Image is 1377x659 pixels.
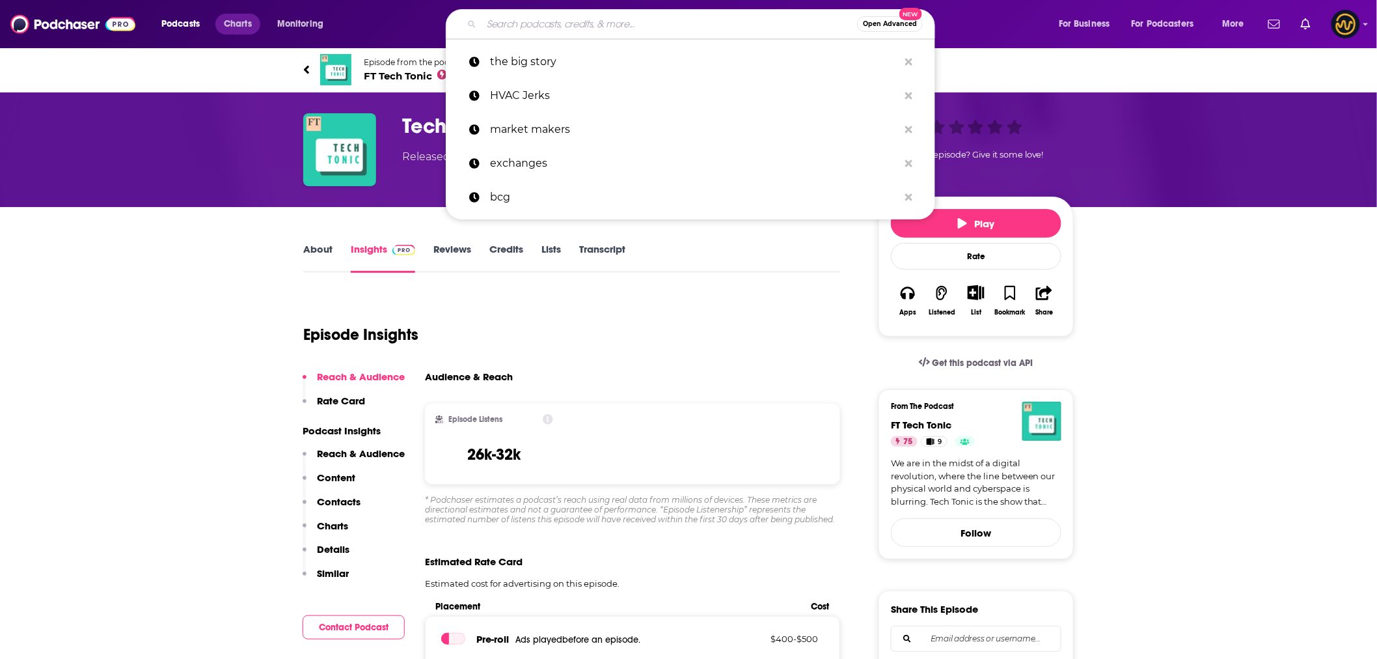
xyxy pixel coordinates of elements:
[993,277,1027,324] button: Bookmark
[317,447,405,460] p: Reach & Audience
[467,445,521,464] h3: 26k-32k
[1331,10,1360,38] button: Show profile menu
[10,12,135,36] img: Podchaser - Follow, Share and Rate Podcasts
[1028,277,1061,324] button: Share
[579,243,625,273] a: Transcript
[402,113,858,139] h3: Tech Tonic returns
[938,436,942,449] span: 9
[933,358,1033,369] span: Get this podcast via API
[402,149,485,165] div: Released [DATE]
[1331,10,1360,38] img: User Profile
[971,308,981,316] div: List
[317,520,348,532] p: Charts
[891,626,1061,652] div: Search followers
[446,147,935,180] a: exchanges
[921,436,948,447] a: 9
[317,371,405,383] p: Reach & Audience
[863,21,917,27] span: Open Advanced
[891,402,1051,411] h3: From The Podcast
[215,14,260,35] a: Charts
[317,395,365,407] p: Rate Card
[929,309,955,316] div: Listened
[446,113,935,147] a: market makers
[446,45,935,79] a: the big story
[490,147,899,180] p: exchanges
[303,496,361,520] button: Contacts
[303,425,405,437] p: Podcast Insights
[476,633,509,645] span: Pre -roll
[364,57,466,67] span: Episode from the podcast
[1050,14,1126,35] button: open menu
[268,14,340,35] button: open menu
[303,567,349,591] button: Similar
[303,543,349,567] button: Details
[515,634,640,645] span: Ads played before an episode .
[1222,15,1244,33] span: More
[317,496,361,508] p: Contacts
[303,113,376,186] img: Tech Tonic returns
[303,520,348,544] button: Charts
[1059,15,1110,33] span: For Business
[891,419,951,431] a: FT Tech Tonic
[908,150,1044,160] span: Good episode? Give it some love!
[303,371,405,395] button: Reach & Audience
[1296,13,1316,35] a: Show notifications dropdown
[458,9,948,39] div: Search podcasts, credits, & more...
[891,436,918,447] a: 75
[1022,402,1061,441] img: FT Tech Tonic
[857,16,923,32] button: Open AdvancedNew
[925,277,959,324] button: Listened
[152,14,217,35] button: open menu
[303,325,418,344] h1: Episode Insights
[317,471,355,484] p: Content
[958,217,995,230] span: Play
[490,180,899,214] p: bcg
[1035,309,1053,316] div: Share
[435,601,800,612] span: Placement
[903,436,912,449] span: 75
[811,601,830,612] span: Cost
[995,309,1026,316] div: Bookmark
[277,15,323,33] span: Monitoring
[899,8,923,20] span: New
[1123,14,1213,35] button: open menu
[541,243,561,273] a: Lists
[351,243,415,273] a: InsightsPodchaser Pro
[448,415,502,424] h2: Episode Listens
[317,567,349,580] p: Similar
[891,457,1061,508] a: We are in the midst of a digital revolution, where the line between our physical world and cybers...
[482,14,857,35] input: Search podcasts, credits, & more...
[959,277,993,324] div: Show More ButtonList
[224,15,252,33] span: Charts
[490,113,899,147] p: market makers
[303,395,365,419] button: Rate Card
[891,518,1061,547] button: Follow
[734,634,819,644] p: $ 400 - $ 500
[303,447,405,471] button: Reach & Audience
[1331,10,1360,38] span: Logged in as LowerStreet
[1213,14,1261,35] button: open menu
[1132,15,1194,33] span: For Podcasters
[161,15,200,33] span: Podcasts
[303,54,1074,85] a: FT Tech TonicEpisode from the podcastFT Tech Tonic75
[490,45,899,79] p: the big story
[489,243,523,273] a: Credits
[962,285,989,300] button: Show More Button
[364,70,466,82] span: FT Tech Tonic
[1263,13,1285,35] a: Show notifications dropdown
[446,79,935,113] a: HVAC Jerks
[425,578,840,589] p: Estimated cost for advertising on this episode.
[425,371,513,383] h3: Audience & Reach
[303,615,405,639] button: Contact Podcast
[891,209,1061,238] button: Play
[425,495,840,524] div: * Podchaser estimates a podcast’s reach using real data from millions of devices. These metrics a...
[433,243,471,273] a: Reviews
[899,309,916,316] div: Apps
[446,180,935,214] a: bcg
[908,347,1044,379] a: Get this podcast via API
[317,543,349,555] p: Details
[320,54,351,85] img: FT Tech Tonic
